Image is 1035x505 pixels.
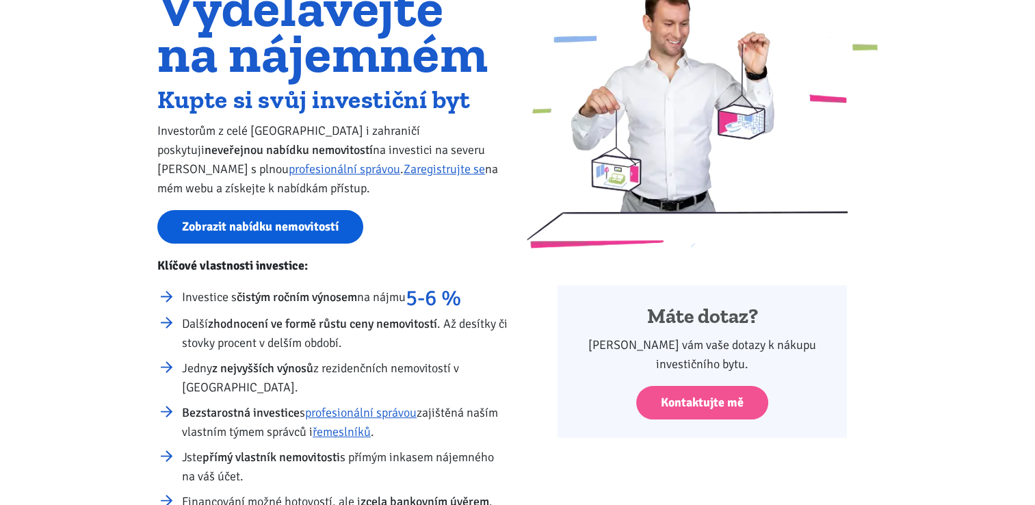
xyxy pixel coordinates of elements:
[182,314,508,352] li: Další . Až desítky či stovky procent v delším období.
[157,210,363,244] a: Zobrazit nabídku nemovitostí
[157,88,508,111] h2: Kupte si svůj investiční byt
[576,304,828,330] h4: Máte dotaz?
[237,289,357,305] strong: čistým ročním výnosem
[182,287,508,308] li: Investice s na nájmu
[182,359,508,397] li: Jedny z rezidenčních nemovitostí v [GEOGRAPHIC_DATA].
[636,386,768,419] a: Kontaktujte mě
[157,256,508,275] p: Klíčové vlastnosti investice:
[205,142,373,157] strong: neveřejnou nabídku nemovitostí
[305,405,417,420] a: profesionální správou
[212,361,313,376] strong: z nejvyšších výnosů
[406,285,461,311] strong: 5-6 %
[404,161,485,177] a: Zaregistrujte se
[182,405,300,420] strong: Bezstarostná investice
[576,335,828,374] p: [PERSON_NAME] vám vaše dotazy k nákupu investičního bytu.
[202,450,340,465] strong: přímý vlastník nemovitosti
[157,121,508,198] p: Investorům z celé [GEOGRAPHIC_DATA] i zahraničí poskytuji na investici na severu [PERSON_NAME] s ...
[182,448,508,486] li: Jste s přímým inkasem nájemného na váš účet.
[313,424,371,439] a: řemeslníků
[208,316,437,331] strong: zhodnocení ve formě růstu ceny nemovitostí
[289,161,400,177] a: profesionální správou
[182,403,508,441] li: s zajištěná naším vlastním týmem správců i .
